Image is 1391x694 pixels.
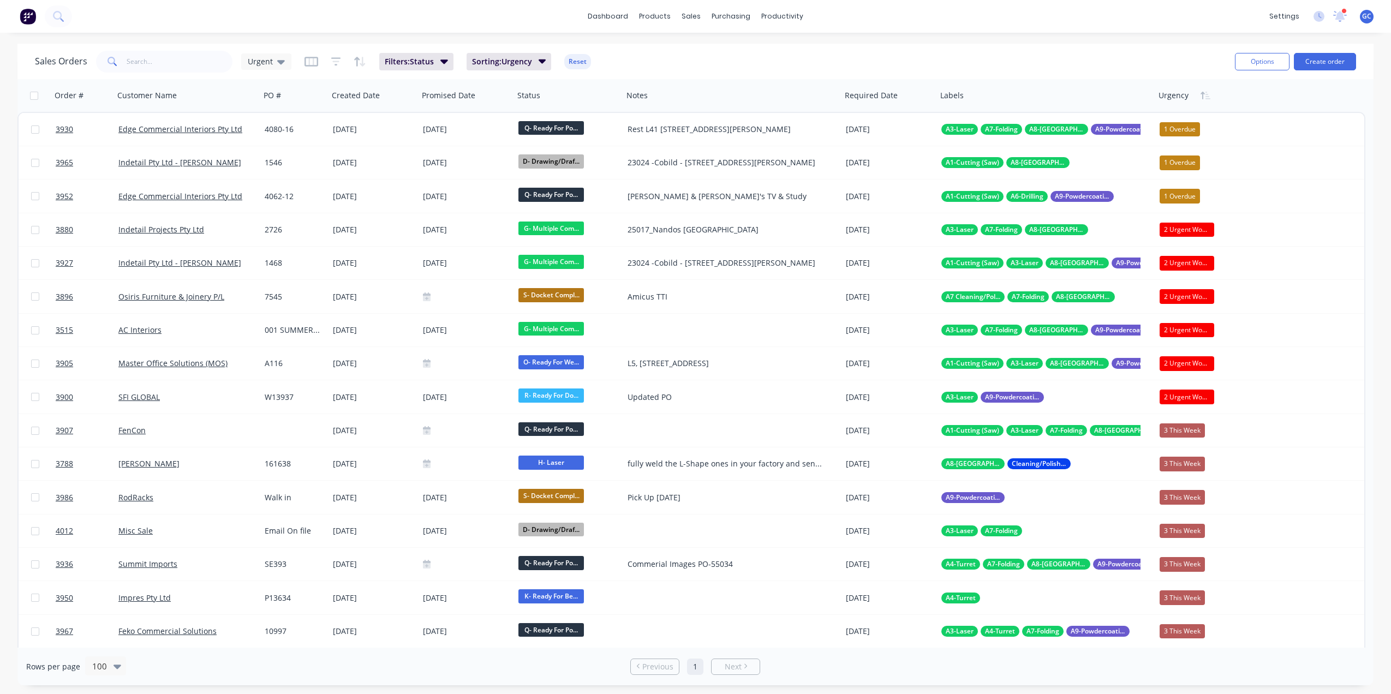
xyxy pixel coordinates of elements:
span: 3950 [56,593,73,603]
div: [DATE] [333,124,414,135]
span: R- Ready For Do... [518,388,584,402]
button: Filters:Status [379,53,453,70]
span: A4-Turret [946,593,976,603]
a: Next page [712,661,760,672]
button: Create order [1294,53,1356,70]
span: A9-Powdercoating [1095,124,1150,135]
div: [DATE] [333,325,414,336]
div: Email On file [265,525,321,536]
span: 3515 [56,325,73,336]
span: A4-Turret [985,626,1015,637]
span: Sorting: Urgency [472,56,532,67]
span: K- Ready For Be... [518,589,584,603]
span: Q- Ready For Po... [518,188,584,201]
div: L5, [STREET_ADDRESS] [628,358,827,369]
div: [DATE] [333,593,414,603]
div: sales [676,8,706,25]
a: SFI GLOBAL [118,392,160,402]
span: D- Drawing/Draf... [518,523,584,536]
div: [DATE] [333,157,414,168]
div: 7545 [265,291,321,302]
span: A9-Powdercoating [946,492,1000,503]
span: A7 Cleaning/Polishing [946,291,1000,302]
a: 3880 [56,213,118,246]
span: Q- Ready For Po... [518,121,584,135]
span: A3-Laser [1011,258,1038,268]
div: Updated PO [628,392,827,403]
div: 10997 [265,626,321,637]
div: 1468 [265,258,321,268]
button: A1-Cutting (Saw)A3-LaserA8-[GEOGRAPHIC_DATA]A9-Powdercoating [941,258,1175,268]
a: Edge Commercial Interiors Pty Ltd [118,191,242,201]
span: A8-[GEOGRAPHIC_DATA] [1050,258,1105,268]
span: A3-Laser [946,325,974,336]
a: FenCon [118,425,146,435]
div: W13937 [265,392,321,403]
div: PO # [264,90,281,101]
a: Previous page [631,661,679,672]
span: Previous [642,661,673,672]
span: A9-Powdercoating [1116,258,1171,268]
span: 3930 [56,124,73,135]
span: A9-Powdercoating [1097,559,1152,570]
a: 3936 [56,548,118,581]
h1: Sales Orders [35,56,87,67]
div: Status [517,90,540,101]
div: settings [1264,8,1305,25]
input: Search... [127,51,233,73]
span: A8-[GEOGRAPHIC_DATA] [946,458,1000,469]
div: Customer Name [117,90,177,101]
div: 3 This Week [1160,457,1205,471]
span: Q- Ready For Po... [518,556,584,570]
div: Notes [626,90,648,101]
button: A7 Cleaning/PolishingA7-FoldingA8-[GEOGRAPHIC_DATA] [941,291,1115,302]
div: 2 Urgent Works [1160,223,1214,237]
span: A3-Laser [946,525,974,536]
span: Q- Ready For Po... [518,623,584,637]
div: [DATE] [333,224,414,235]
span: 3788 [56,458,73,469]
div: [DATE] [846,492,933,503]
button: Sorting:Urgency [467,53,552,70]
a: 3952 [56,180,118,213]
span: A1-Cutting (Saw) [946,358,999,369]
span: Filters: Status [385,56,434,67]
div: [DATE] [846,291,933,302]
button: A3-LaserA7-FoldingA8-[GEOGRAPHIC_DATA] [941,224,1088,235]
span: A8-[GEOGRAPHIC_DATA] [1029,124,1084,135]
span: G- Multiple Com... [518,222,584,235]
div: [DATE] [846,258,933,268]
div: [DATE] [423,156,510,170]
div: [DATE] [846,358,933,369]
span: 4012 [56,525,73,536]
span: A8-[GEOGRAPHIC_DATA] [1011,157,1065,168]
span: A4-Turret [946,559,976,570]
span: GC [1362,11,1371,21]
span: A8-[GEOGRAPHIC_DATA] [1029,224,1084,235]
a: 3515 [56,314,118,346]
div: Rest L41 [STREET_ADDRESS][PERSON_NAME] [628,124,827,135]
span: 3967 [56,626,73,637]
img: Factory [20,8,36,25]
div: [DATE] [846,425,933,436]
button: A3-LaserA9-Powdercoating [941,392,1044,403]
button: A3-LaserA7-Folding [941,525,1022,536]
div: Required Date [845,90,898,101]
span: 3986 [56,492,73,503]
span: A1-Cutting (Saw) [946,157,999,168]
span: Cleaning/Polishing [1012,458,1066,469]
div: [DATE] [423,524,510,538]
span: A7-Folding [985,525,1018,536]
span: A9-Powdercoating [1116,358,1171,369]
span: O- Ready For We... [518,355,584,369]
a: 3927 [56,247,118,279]
div: [DATE] [423,189,510,203]
div: [DATE] [333,291,414,302]
a: Indetail Pty Ltd - [PERSON_NAME] [118,258,241,268]
a: 3896 [56,280,118,313]
div: [DATE] [846,626,933,637]
div: 161638 [265,458,321,469]
span: A1-Cutting (Saw) [946,191,999,202]
div: Promised Date [422,90,475,101]
div: [DATE] [423,123,510,136]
